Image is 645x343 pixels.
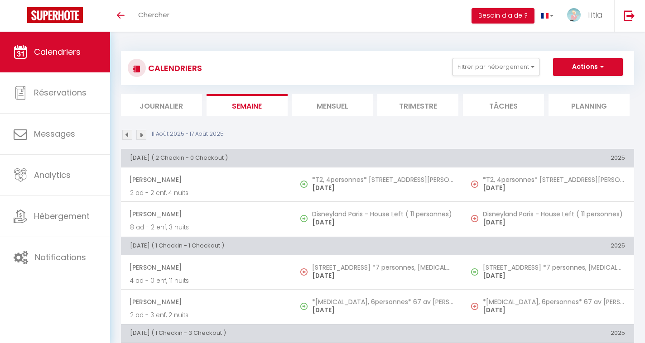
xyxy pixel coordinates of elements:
p: [DATE] [312,271,454,281]
p: [DATE] [312,218,454,227]
img: ... [567,8,581,22]
button: Actions [553,58,623,76]
p: [DATE] [483,218,625,227]
img: logout [624,10,635,21]
h5: [STREET_ADDRESS] *7 personnes, [MEDICAL_DATA]* [483,264,625,271]
img: NO IMAGE [471,215,478,222]
th: 2025 [463,149,634,167]
th: 2025 [463,237,634,255]
h5: *T2, 4personnes* [STREET_ADDRESS][PERSON_NAME][PERSON_NAME] [312,176,454,183]
li: Mensuel [292,94,373,116]
p: 4 ad - 0 enf, 11 nuits [130,276,283,286]
h5: *[MEDICAL_DATA], 6personnes* 67 av [PERSON_NAME], [GEOGRAPHIC_DATA] [312,298,454,305]
span: Calendriers [34,46,81,57]
span: Chercher [138,10,169,19]
button: Filtrer par hébergement [452,58,539,76]
img: Super Booking [27,7,83,23]
span: [PERSON_NAME] [129,205,283,223]
span: [PERSON_NAME] [129,171,283,188]
p: [DATE] [483,271,625,281]
p: [DATE] [312,305,454,315]
p: [DATE] [312,183,454,193]
span: Titia [587,9,603,20]
h5: [STREET_ADDRESS] *7 personnes, [MEDICAL_DATA]* [312,264,454,271]
img: NO IMAGE [300,268,308,276]
h5: Disneyland Paris - House Left ( 11 personnes) [483,210,625,218]
h5: Disneyland Paris - House Left ( 11 personnes) [312,210,454,218]
li: Journalier [121,94,202,116]
p: 2 ad - 3 enf, 2 nuits [130,310,283,320]
span: Notifications [35,252,86,263]
span: [PERSON_NAME] [129,259,283,276]
th: [DATE] ( 1 Checkin - 3 Checkout ) [121,324,463,343]
img: NO IMAGE [471,303,478,310]
span: Analytics [34,169,71,181]
li: Trimestre [377,94,458,116]
li: Tâches [463,94,544,116]
th: [DATE] ( 2 Checkin - 0 Checkout ) [121,149,463,167]
li: Semaine [207,94,288,116]
img: NO IMAGE [471,268,478,276]
h5: *T2, 4personnes* [STREET_ADDRESS][PERSON_NAME][PERSON_NAME] [483,176,625,183]
span: Hébergement [34,210,90,222]
p: 2 ad - 2 enf, 4 nuits [130,188,283,198]
p: 8 ad - 2 enf, 3 nuits [130,223,283,232]
span: [PERSON_NAME] [129,293,283,310]
button: Besoin d'aide ? [472,8,534,24]
span: Messages [34,128,75,139]
p: [DATE] [483,183,625,193]
li: Planning [549,94,630,116]
img: NO IMAGE [471,181,478,188]
h3: CALENDRIERS [146,58,202,78]
th: [DATE] ( 1 Checkin - 1 Checkout ) [121,237,463,255]
h5: *[MEDICAL_DATA], 6personnes* 67 av [PERSON_NAME], [GEOGRAPHIC_DATA] [483,298,625,305]
span: Réservations [34,87,87,98]
p: [DATE] [483,305,625,315]
p: 11 Août 2025 - 17 Août 2025 [152,130,224,138]
th: 2025 [463,324,634,343]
